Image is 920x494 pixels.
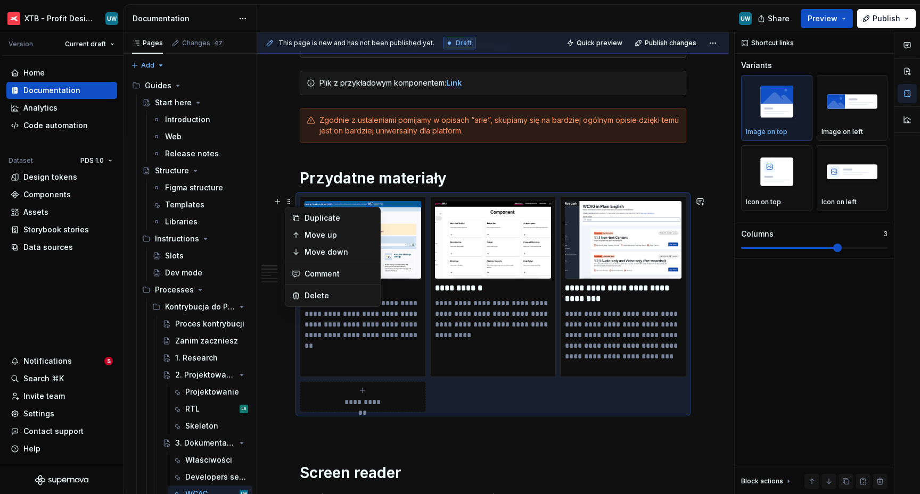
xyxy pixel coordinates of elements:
[168,417,252,434] a: Skeleton
[148,247,252,264] a: Slots
[145,80,171,91] div: Guides
[319,78,679,88] div: Plik z przykładowym komponentem:
[148,145,252,162] a: Release notes
[165,216,198,227] div: Libraries
[148,213,252,230] a: Libraries
[155,97,192,108] div: Start here
[165,148,219,159] div: Release notes
[104,357,113,365] span: 5
[185,455,232,465] div: Właściwości
[305,247,374,257] div: Move down
[175,370,235,380] div: 2. Projektowanie komponentu
[746,198,781,206] p: Icon on top
[6,169,117,186] a: Design tokens
[165,199,204,210] div: Templates
[148,111,252,128] a: Introduction
[23,120,88,131] div: Code automation
[6,405,117,422] a: Settings
[155,165,189,176] div: Structure
[6,239,117,256] a: Data sources
[138,94,252,111] a: Start here
[6,353,117,370] button: Notifications5
[158,315,252,332] a: Proces kontrybucji
[24,13,93,24] div: XTB - Profit Design System
[158,332,252,349] a: Zanim zaczniesz
[23,426,84,437] div: Contact support
[6,117,117,134] a: Code automation
[165,302,235,312] div: Kontrybucja do PDS
[808,13,837,24] span: Preview
[148,196,252,213] a: Templates
[305,201,421,279] img: 1e6fd86d-ae2d-4c35-adcc-fc65cd2e32bb.png
[435,201,552,279] img: ce37a48d-fa2f-423d-88a4-d4fd78574c21.png
[23,391,65,401] div: Invite team
[565,201,681,279] img: af4da916-03e8-42be-9992-1a6a0eeaa168.png
[148,298,252,315] div: Kontrybucja do PDS
[175,438,235,448] div: 3. Dokumentacja
[182,39,224,47] div: Changes
[132,39,163,47] div: Pages
[883,230,888,238] p: 3
[563,36,627,51] button: Quick preview
[6,440,117,457] button: Help
[7,12,20,25] img: 69bde2f7-25a0-4577-ad58-aa8b0b39a544.png
[746,82,808,121] img: placeholder
[185,387,239,397] div: Projektowanie
[456,39,472,47] span: Draft
[128,77,252,94] div: Guides
[138,230,252,247] div: Instructions
[23,189,71,200] div: Components
[175,353,218,363] div: 1. Research
[319,115,679,136] div: Zgodnie z ustaleniami pomijamy w opisach “arie”, skupiamy się na bardziej ogólnym opisie dzięki t...
[155,284,194,295] div: Processes
[23,443,40,454] div: Help
[752,9,796,28] button: Share
[158,366,252,383] a: 2. Projektowanie komponentu
[278,39,434,47] span: This page is new and has not been published yet.
[148,179,252,196] a: Figma structure
[23,356,72,366] div: Notifications
[9,156,33,165] div: Dataset
[822,82,883,121] img: placeholder
[6,82,117,99] a: Documentation
[2,7,121,30] button: XTB - Profit Design SystemUW
[158,349,252,366] a: 1. Research
[300,463,686,482] h1: Screen reader
[168,451,252,468] a: Właściwości
[80,156,104,165] span: PDS 1.0
[141,61,154,70] span: Add
[645,39,696,47] span: Publish changes
[801,9,853,28] button: Preview
[23,224,89,235] div: Storybook stories
[741,474,793,489] div: Block actions
[23,85,80,96] div: Documentation
[138,162,252,179] a: Structure
[242,404,247,414] div: LS
[631,36,701,51] button: Publish changes
[817,75,888,141] button: placeholderImage on left
[168,468,252,485] a: Developers sepcification
[822,198,857,206] p: Icon on left
[857,9,916,28] button: Publish
[6,204,117,221] a: Assets
[138,281,252,298] div: Processes
[175,336,238,346] div: Zanim zaczniesz
[175,319,244,329] div: Proces kontrybucji
[6,221,117,238] a: Storybook stories
[873,13,900,24] span: Publish
[23,207,48,217] div: Assets
[6,423,117,440] button: Contact support
[185,404,200,414] div: RTL
[168,400,252,417] a: RTLLS
[741,477,783,485] div: Block actions
[741,75,812,141] button: placeholderImage on top
[6,186,117,203] a: Components
[305,269,374,279] div: Comment
[165,131,182,142] div: Web
[768,13,790,24] span: Share
[23,242,73,253] div: Data sources
[822,152,883,191] img: placeholder
[65,40,106,48] span: Current draft
[305,230,374,240] div: Move up
[746,128,787,136] p: Image on top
